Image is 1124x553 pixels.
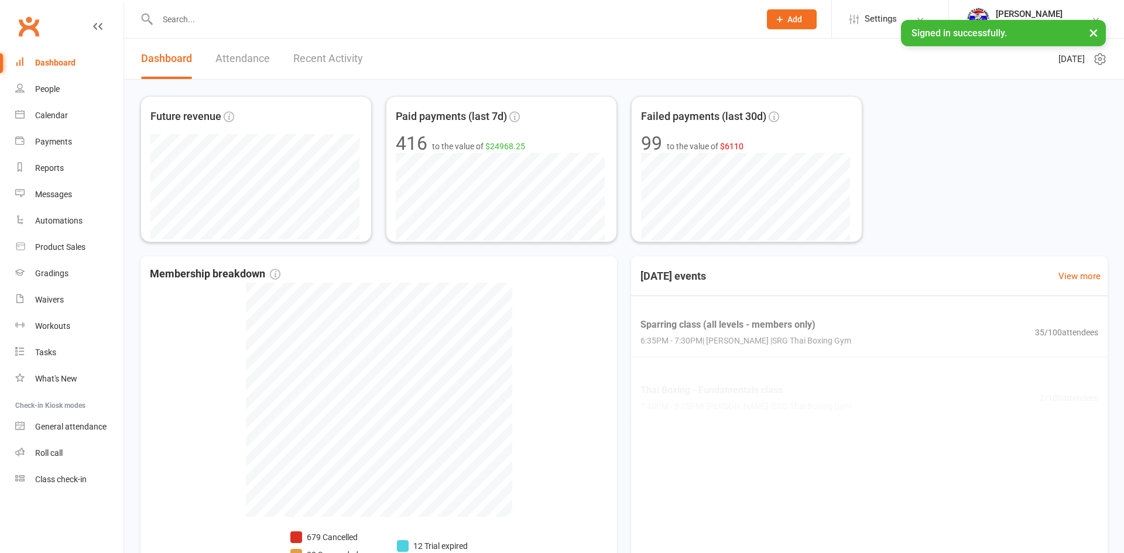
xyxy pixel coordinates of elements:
div: Product Sales [35,242,85,252]
div: [PERSON_NAME] [996,9,1075,19]
div: Class check-in [35,475,87,484]
div: Dashboard [35,58,76,67]
span: Paid payments (last 7d) [396,108,507,125]
a: Dashboard [15,50,124,76]
div: Automations [35,216,83,225]
span: 2 / 100 attendees [1040,391,1098,404]
div: 99 [641,134,662,153]
a: Roll call [15,440,124,466]
div: Reports [35,163,64,173]
div: What's New [35,374,77,383]
div: Tasks [35,348,56,357]
div: Payments [35,137,72,146]
a: Clubworx [14,12,43,41]
span: Failed payments (last 30d) [641,108,766,125]
img: thumb_image1718682644.png [967,8,990,31]
input: Search... [154,11,752,28]
a: What's New [15,366,124,392]
a: View more [1058,269,1101,283]
a: Product Sales [15,234,124,260]
span: [DATE] [1058,52,1085,66]
a: Waivers [15,287,124,313]
div: Messages [35,190,72,199]
button: Add [767,9,817,29]
div: Gradings [35,269,68,278]
span: 7:40PM - 8:25PM | [PERSON_NAME] | SRG Thai Boxing Gym [640,400,851,413]
a: Messages [15,181,124,208]
div: SRG Thai Boxing Gym [996,19,1075,30]
div: General attendance [35,422,107,431]
a: Attendance [215,39,270,79]
a: Reports [15,155,124,181]
span: Future revenue [150,108,221,125]
li: 679 Cancelled [290,531,378,544]
a: Gradings [15,260,124,287]
a: Dashboard [141,39,192,79]
span: Thai Boxing - Fundamentals class [640,383,851,398]
a: Workouts [15,313,124,339]
span: $6110 [720,142,743,151]
span: Membership breakdown [150,266,280,283]
span: to the value of [667,140,743,153]
span: to the value of [432,140,525,153]
span: Signed in successfully. [911,28,1007,39]
li: 12 Trial expired [397,540,468,552]
span: 35 / 100 attendees [1035,325,1098,338]
a: Recent Activity [293,39,363,79]
span: 6:35PM - 7:30PM | [PERSON_NAME] | SRG Thai Boxing Gym [640,334,851,347]
a: People [15,76,124,102]
a: Calendar [15,102,124,129]
div: People [35,84,60,94]
a: General attendance kiosk mode [15,414,124,440]
button: × [1083,20,1104,45]
div: Waivers [35,295,64,304]
a: Class kiosk mode [15,466,124,493]
a: Payments [15,129,124,155]
a: Automations [15,208,124,234]
div: 416 [396,134,427,153]
div: Workouts [35,321,70,331]
span: $24968.25 [485,142,525,151]
span: Sparring class (all levels - members only) [640,317,851,332]
div: Calendar [35,111,68,120]
span: Settings [865,6,897,32]
a: Tasks [15,339,124,366]
div: Roll call [35,448,63,458]
h3: [DATE] events [631,266,715,287]
span: Add [787,15,802,24]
